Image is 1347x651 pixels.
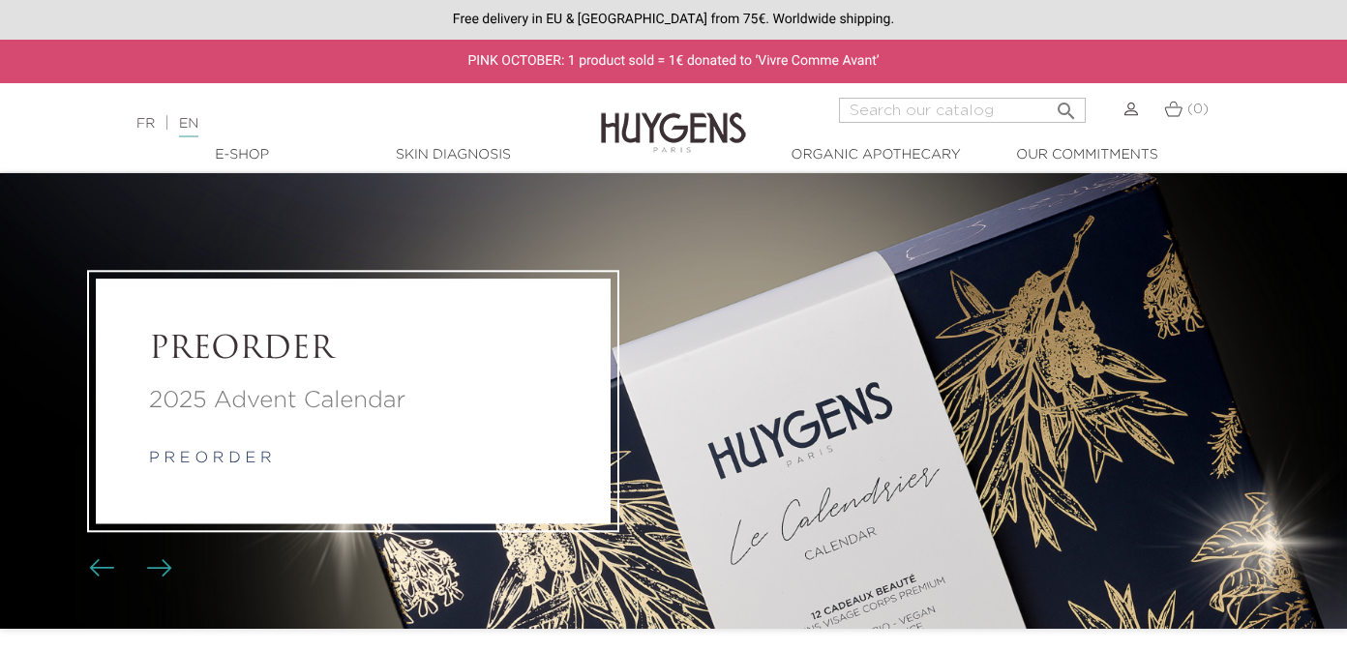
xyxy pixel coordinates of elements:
span: (0) [1187,103,1209,116]
a: Skin Diagnosis [356,145,550,165]
a: Organic Apothecary [779,145,973,165]
i:  [1055,94,1078,117]
a: 2025 Advent Calendar [149,383,557,418]
div: | [127,112,547,135]
a: E-Shop [145,145,339,165]
a: EN [179,117,198,137]
button:  [1049,92,1084,118]
a: Our commitments [990,145,1183,165]
a: FR [136,117,155,131]
a: PREORDER [149,332,557,369]
input: Search [839,98,1086,123]
div: Carousel buttons [97,554,160,583]
img: Huygens [601,81,746,156]
a: p r e o r d e r [149,451,272,466]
